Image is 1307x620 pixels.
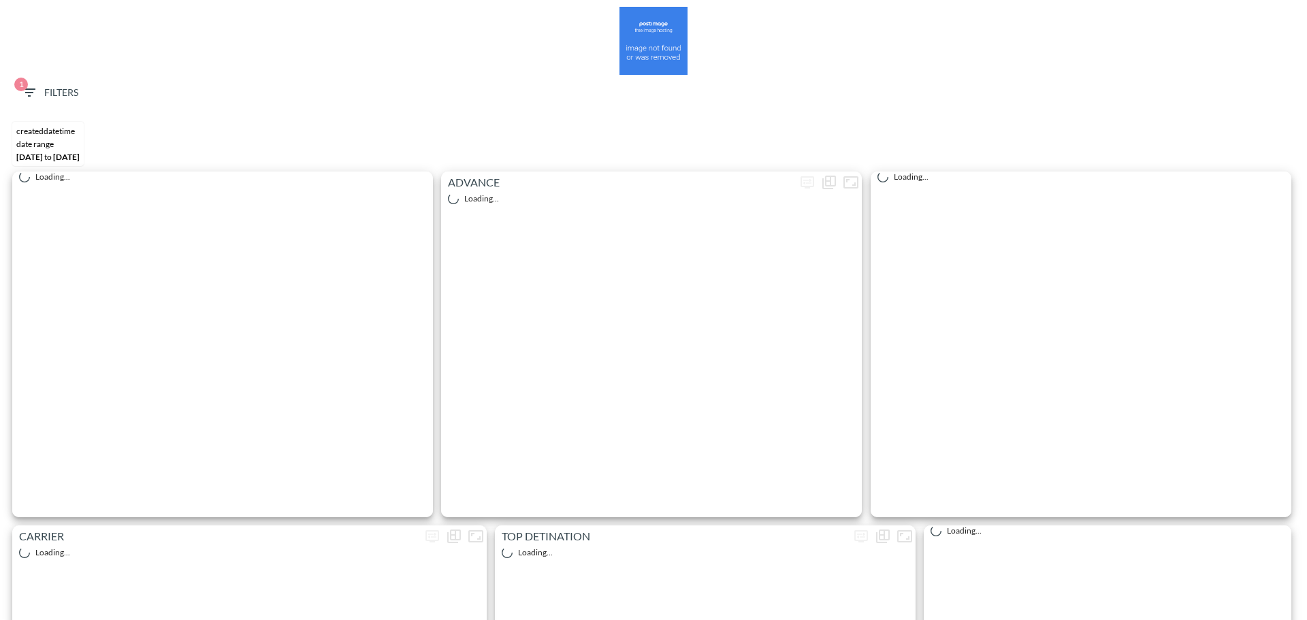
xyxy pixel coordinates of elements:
[619,7,688,75] img: amsalem-2.png
[796,172,818,193] span: Display settings
[16,139,80,149] div: DATE RANGE
[19,547,480,558] div: Loading...
[495,528,850,544] p: TOP DETINATION
[818,172,840,193] div: Show chart as table
[12,528,421,544] p: CARRIER
[894,525,916,547] button: Fullscreen
[441,174,796,191] p: ADVANCE
[44,152,52,162] span: to
[421,525,443,547] span: Display settings
[16,126,80,136] div: CREATEDDATETIME
[931,525,1285,536] div: Loading...
[872,525,894,547] div: Show chart as table
[502,547,909,558] div: Loading...
[14,78,28,91] span: 1
[448,193,855,204] div: Loading...
[877,172,1285,182] div: Loading...
[16,80,84,105] button: 1Filters
[21,84,78,101] span: Filters
[465,525,487,547] button: Fullscreen
[19,172,426,182] div: Loading...
[840,172,862,193] button: Fullscreen
[16,152,80,162] span: [DATE] [DATE]
[850,525,872,547] span: Display settings
[443,525,465,547] div: Show chart as table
